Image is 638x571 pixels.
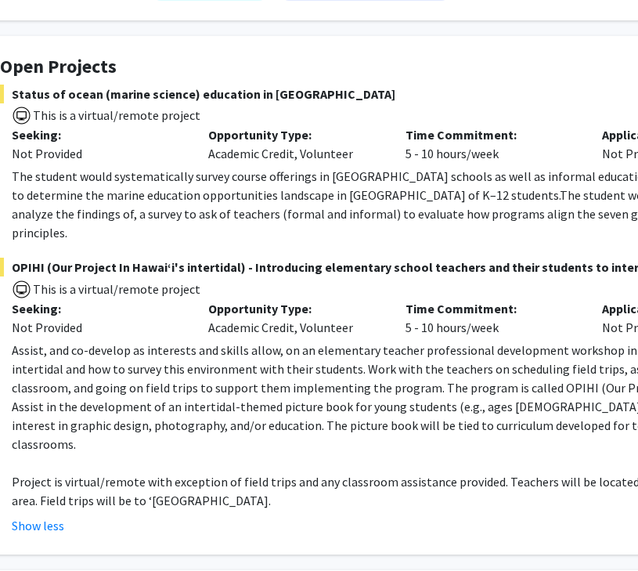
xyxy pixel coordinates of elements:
div: Not Provided [12,144,185,163]
span: This is a virtual/remote project [31,281,200,297]
p: Opportunity Type: [208,125,381,144]
p: Time Commitment: [406,125,579,144]
div: Academic Credit, Volunteer [196,125,393,163]
p: Seeking: [12,125,185,144]
div: 5 - 10 hours/week [394,125,590,163]
div: 5 - 10 hours/week [394,299,590,337]
p: Opportunity Type: [208,299,381,318]
iframe: Chat [12,501,67,559]
p: Seeking: [12,299,185,318]
p: Time Commitment: [406,299,579,318]
span: This is a virtual/remote project [31,107,200,123]
div: Not Provided [12,318,185,337]
div: Academic Credit, Volunteer [196,299,393,337]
